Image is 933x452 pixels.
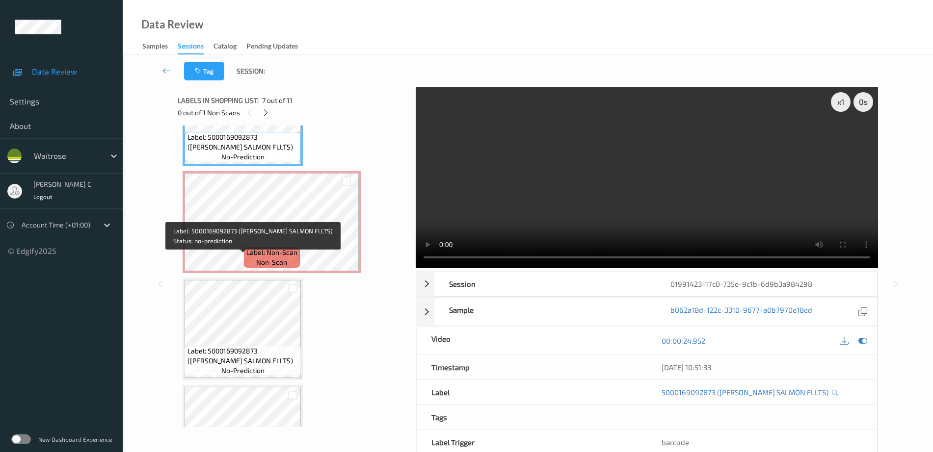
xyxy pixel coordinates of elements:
div: [DATE] 10:51:33 [662,362,862,372]
div: Tags [417,405,647,429]
a: Catalog [213,40,246,53]
span: no-prediction [221,152,265,162]
span: no-prediction [221,366,265,376]
div: Session [434,272,656,296]
a: Pending Updates [246,40,308,53]
div: Sampleb062a18d-122c-3310-9677-a0b7970e18ed [416,297,878,326]
div: Data Review [141,20,203,29]
div: 0 out of 1 Non Scans [178,106,409,119]
div: Sample [434,298,656,326]
span: Session: [237,66,265,76]
div: 01991423-17c0-735e-9c1b-6d9b3a984298 [656,272,877,296]
a: Sessions [178,40,213,54]
button: Tag [184,62,224,80]
div: Session01991423-17c0-735e-9c1b-6d9b3a984298 [416,271,878,297]
div: Sessions [178,41,204,54]
div: x 1 [831,92,851,112]
a: 5000169092873 ([PERSON_NAME] SALMON FLLTS) [662,387,828,397]
span: Label: 5000169092873 ([PERSON_NAME] SALMON FLLTS) [187,132,299,152]
div: Video [417,326,647,354]
a: b062a18d-122c-3310-9677-a0b7970e18ed [670,305,812,318]
div: Timestamp [417,355,647,379]
span: 7 out of 11 [262,96,293,105]
a: 00:00:24.952 [662,336,705,346]
span: Label: Non-Scan [246,248,297,257]
div: Label [417,380,647,404]
span: Label: 5000169092873 ([PERSON_NAME] SALMON FLLTS) [187,346,299,366]
span: non-scan [256,257,287,267]
div: 0 s [853,92,873,112]
div: Catalog [213,41,237,53]
a: Samples [142,40,178,53]
div: Pending Updates [246,41,298,53]
div: Samples [142,41,168,53]
span: Labels in shopping list: [178,96,259,105]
